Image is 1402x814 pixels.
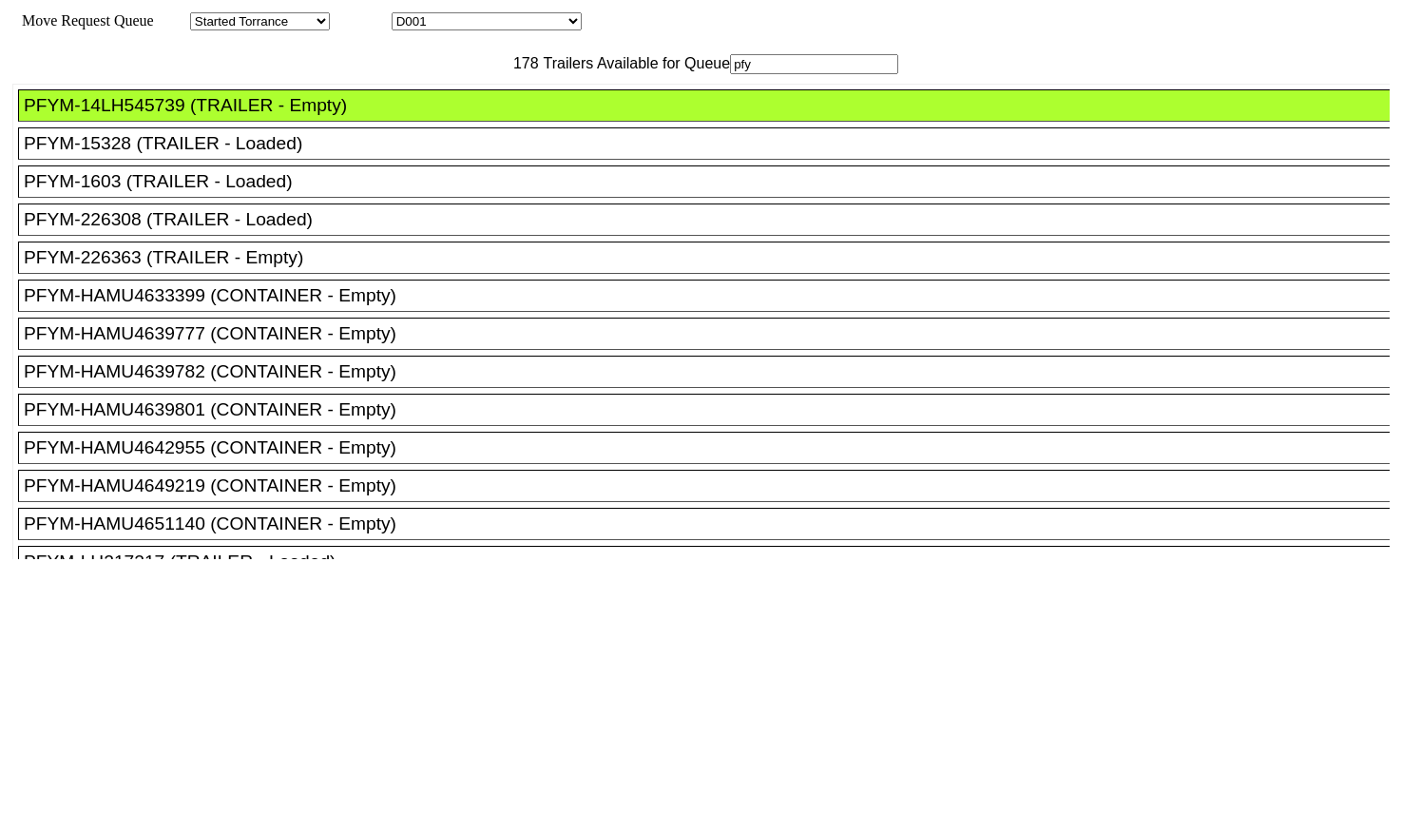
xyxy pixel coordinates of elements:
input: Filter Available Trailers [730,54,898,74]
span: 178 [504,55,539,71]
div: PFYM-15328 (TRAILER - Loaded) [24,133,1401,154]
span: Move Request Queue [12,12,154,29]
div: PFYM-HAMU4651140 (CONTAINER - Empty) [24,514,1401,534]
div: PFYM-HAMU4633399 (CONTAINER - Empty) [24,285,1401,306]
div: PFYM-226308 (TRAILER - Loaded) [24,209,1401,230]
span: Trailers Available for Queue [539,55,731,71]
div: PFYM-LH217217 (TRAILER - Loaded) [24,552,1401,572]
span: Location [334,12,388,29]
div: PFYM-HAMU4649219 (CONTAINER - Empty) [24,475,1401,496]
div: PFYM-HAMU4639801 (CONTAINER - Empty) [24,399,1401,420]
div: PFYM-HAMU4642955 (CONTAINER - Empty) [24,437,1401,458]
div: PFYM-1603 (TRAILER - Loaded) [24,171,1401,192]
div: PFYM-HAMU4639782 (CONTAINER - Empty) [24,361,1401,382]
div: PFYM-226363 (TRAILER - Empty) [24,247,1401,268]
div: PFYM-14LH545739 (TRAILER - Empty) [24,95,1401,116]
div: PFYM-HAMU4639777 (CONTAINER - Empty) [24,323,1401,344]
span: Area [157,12,186,29]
